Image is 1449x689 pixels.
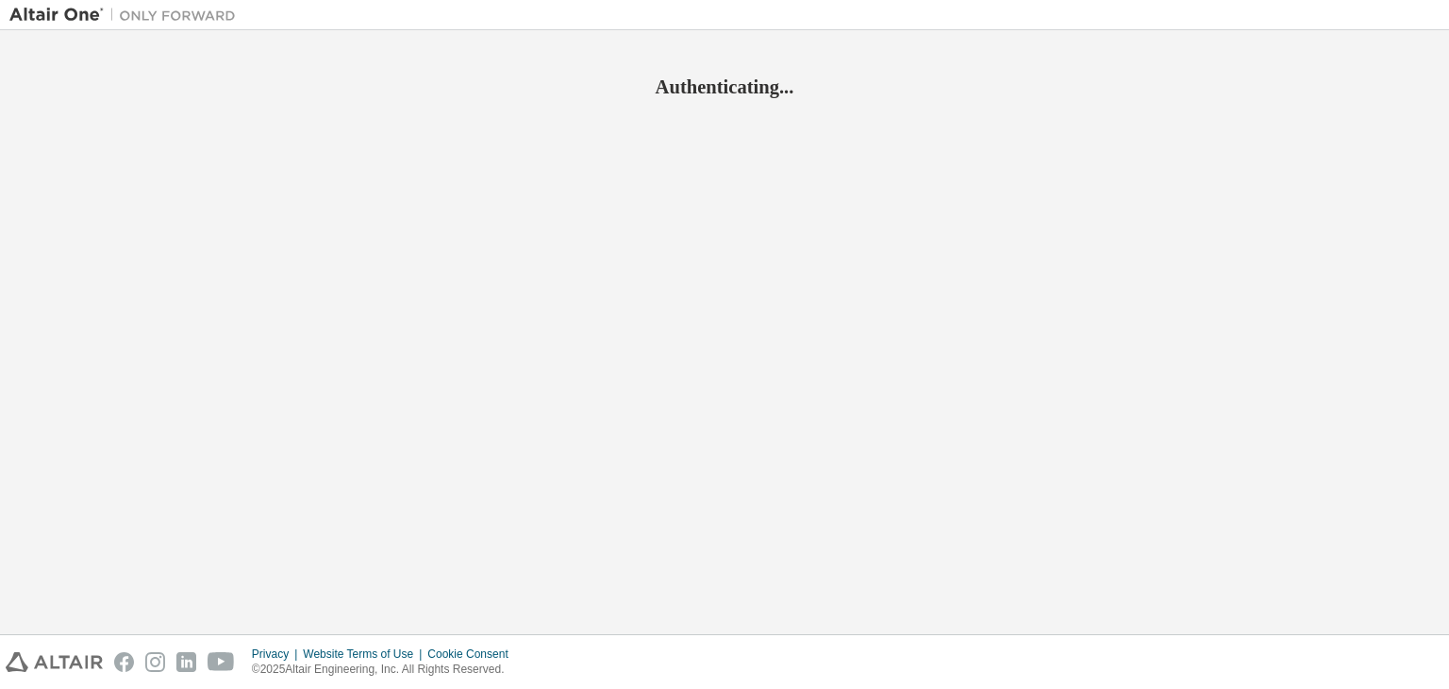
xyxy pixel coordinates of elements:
[9,6,245,25] img: Altair One
[252,647,303,662] div: Privacy
[114,652,134,672] img: facebook.svg
[6,652,103,672] img: altair_logo.svg
[176,652,196,672] img: linkedin.svg
[208,652,235,672] img: youtube.svg
[145,652,165,672] img: instagram.svg
[9,75,1440,99] h2: Authenticating...
[303,647,427,662] div: Website Terms of Use
[252,662,520,678] p: © 2025 Altair Engineering, Inc. All Rights Reserved.
[427,647,519,662] div: Cookie Consent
